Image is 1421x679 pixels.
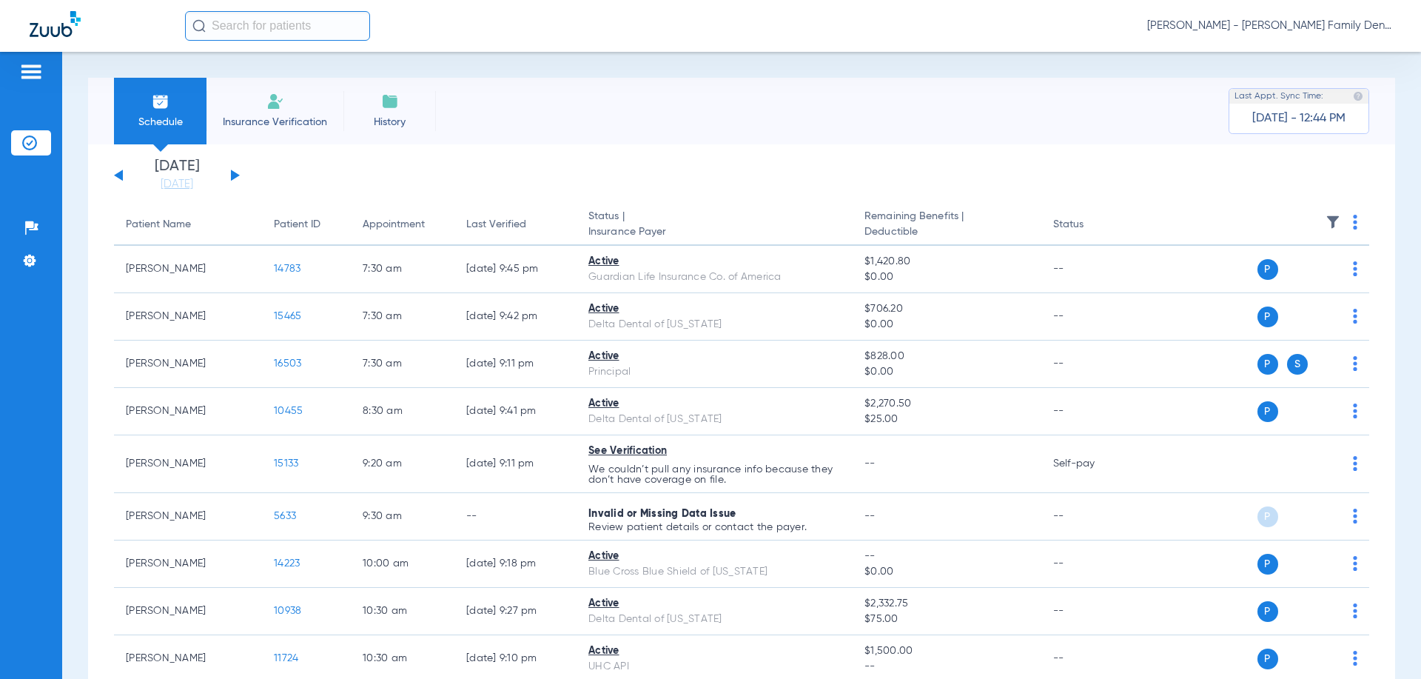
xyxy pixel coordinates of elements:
img: filter.svg [1326,215,1340,230]
div: Active [588,254,841,270]
span: P [1257,554,1278,575]
span: 14783 [274,264,300,274]
img: group-dot-blue.svg [1353,309,1357,324]
td: -- [1041,541,1141,588]
div: Last Verified [466,217,565,233]
div: Active [588,301,841,317]
span: $0.00 [864,317,1029,332]
span: Deductible [864,224,1029,240]
span: 14223 [274,558,300,569]
span: P [1257,307,1278,327]
td: [PERSON_NAME] [114,293,262,341]
span: 16503 [274,358,301,369]
td: 10:00 AM [351,541,454,588]
div: Delta Dental of [US_STATE] [588,412,841,427]
td: [DATE] 9:18 PM [454,541,577,588]
td: [PERSON_NAME] [114,493,262,541]
img: group-dot-blue.svg [1353,404,1357,418]
td: [DATE] 9:42 PM [454,293,577,341]
img: last sync help info [1353,91,1363,101]
img: group-dot-blue.svg [1353,356,1357,371]
img: Zuub Logo [30,11,81,37]
span: P [1257,354,1278,375]
td: 8:30 AM [351,388,454,435]
td: [PERSON_NAME] [114,246,262,293]
img: hamburger-icon [19,63,43,81]
span: 10455 [274,406,303,416]
div: Active [588,643,841,659]
td: 9:30 AM [351,493,454,541]
span: P [1257,259,1278,280]
p: Review patient details or contact the payer. [588,522,841,532]
span: 15133 [274,458,298,469]
td: -- [1041,388,1141,435]
span: $25.00 [864,412,1029,427]
th: Remaining Benefits | [853,204,1041,246]
div: Patient ID [274,217,320,233]
span: 11724 [274,653,298,663]
td: 7:30 AM [351,293,454,341]
th: Status [1041,204,1141,246]
input: Search for patients [185,11,370,41]
div: Active [588,549,841,564]
span: -- [864,511,876,521]
td: [DATE] 9:27 PM [454,588,577,635]
div: Delta Dental of [US_STATE] [588,317,841,332]
span: P [1257,601,1278,622]
span: P [1257,649,1278,669]
span: $706.20 [864,301,1029,317]
span: P [1257,401,1278,422]
img: Manual Insurance Verification [266,93,284,110]
td: -- [1041,588,1141,635]
div: Appointment [363,217,443,233]
img: group-dot-blue.svg [1353,261,1357,276]
div: Guardian Life Insurance Co. of America [588,270,841,285]
td: [PERSON_NAME] [114,435,262,493]
span: $2,270.50 [864,396,1029,412]
img: group-dot-blue.svg [1353,603,1357,618]
div: Patient Name [126,217,250,233]
span: $2,332.75 [864,596,1029,612]
img: Search Icon [192,19,206,33]
span: Insurance Verification [218,115,332,130]
span: 10938 [274,606,301,616]
a: [DATE] [132,177,221,192]
img: group-dot-blue.svg [1353,651,1357,666]
div: See Verification [588,444,841,459]
span: Last Appt. Sync Time: [1234,89,1323,104]
img: Schedule [152,93,169,110]
div: Blue Cross Blue Shield of [US_STATE] [588,564,841,580]
div: Active [588,349,841,364]
span: $75.00 [864,612,1029,627]
span: Schedule [125,115,195,130]
td: -- [1041,293,1141,341]
span: -- [864,659,1029,675]
span: History [355,115,425,130]
div: Patient ID [274,217,339,233]
div: Principal [588,364,841,380]
img: group-dot-blue.svg [1353,556,1357,571]
img: group-dot-blue.svg [1353,509,1357,524]
p: We couldn’t pull any insurance info because they don’t have coverage on file. [588,464,841,485]
span: S [1287,354,1308,375]
img: History [381,93,399,110]
td: [DATE] 9:11 PM [454,435,577,493]
td: [DATE] 9:41 PM [454,388,577,435]
span: $0.00 [864,270,1029,285]
td: [PERSON_NAME] [114,388,262,435]
td: 7:30 AM [351,341,454,388]
td: 10:30 AM [351,588,454,635]
td: -- [454,493,577,541]
div: Patient Name [126,217,191,233]
span: 15465 [274,311,301,321]
div: Appointment [363,217,425,233]
span: -- [864,549,1029,564]
div: UHC API [588,659,841,675]
img: group-dot-blue.svg [1353,456,1357,471]
span: $0.00 [864,364,1029,380]
td: [PERSON_NAME] [114,341,262,388]
td: [DATE] 9:11 PM [454,341,577,388]
th: Status | [577,204,853,246]
div: Active [588,396,841,412]
span: Invalid or Missing Data Issue [588,509,736,519]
